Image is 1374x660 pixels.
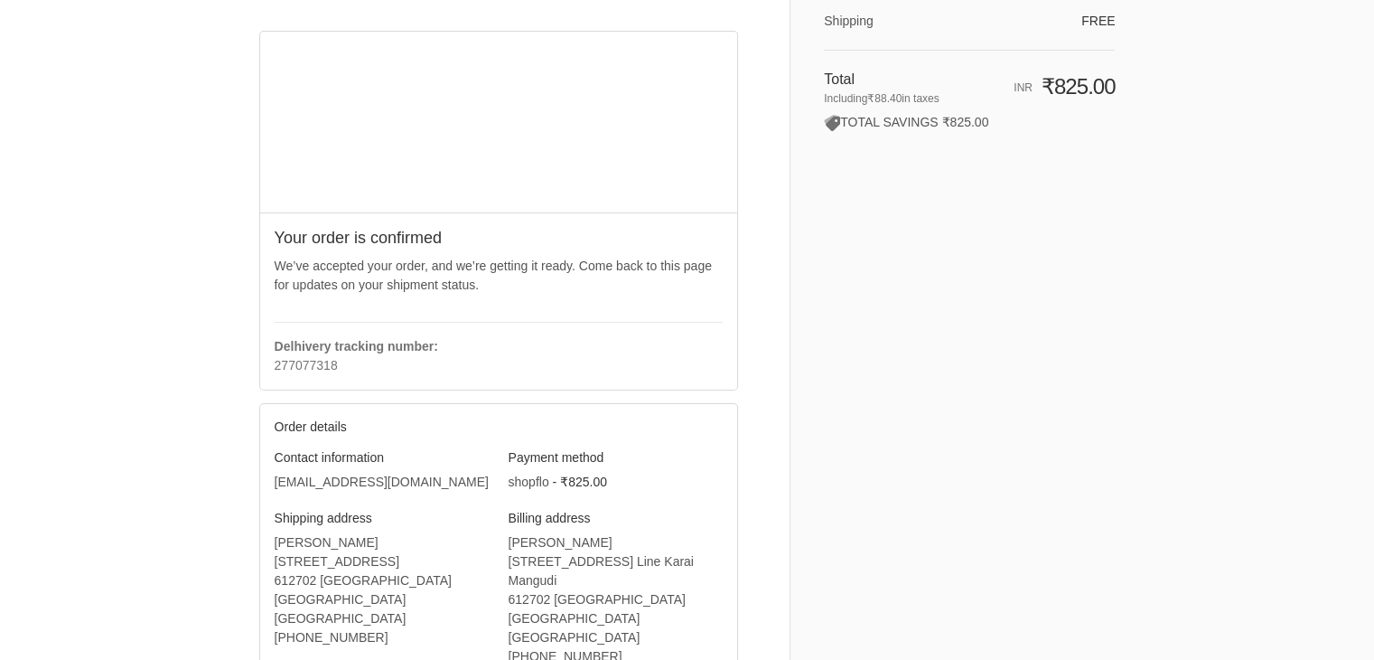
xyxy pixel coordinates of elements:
[508,449,723,466] h3: Payment method
[1014,81,1033,94] span: INR
[275,358,338,372] a: 277077318
[941,115,988,129] span: ₹825.00
[275,339,438,354] strong: Delhivery tracking number:
[275,419,499,435] h2: Order details
[553,475,607,489] span: - ₹825.00
[275,510,490,526] h3: Shipping address
[260,32,739,212] iframe: Google map displaying pin point of shipping address: Kumbakonam, Tamil Nadu
[824,71,855,87] span: Total
[275,257,724,295] p: We’ve accepted your order, and we’re getting it ready. Come back to this page for updates on your...
[275,449,490,466] h3: Contact information
[1081,14,1115,28] span: Free
[824,14,874,28] span: Shipping
[508,475,548,489] span: shopflo
[867,92,902,105] span: ₹88.40
[275,475,489,489] bdo: [EMAIL_ADDRESS][DOMAIN_NAME]
[824,115,938,129] span: TOTAL SAVINGS
[1042,74,1116,99] span: ₹825.00
[260,32,738,212] div: Google map displaying pin point of shipping address: Kumbakonam, Tamil Nadu
[508,510,723,526] h3: Billing address
[275,228,724,249] h2: Your order is confirmed
[824,90,992,107] span: Including in taxes
[275,533,490,647] address: [PERSON_NAME] [STREET_ADDRESS] 612702 [GEOGRAPHIC_DATA] [GEOGRAPHIC_DATA] [GEOGRAPHIC_DATA] ‎[PHO...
